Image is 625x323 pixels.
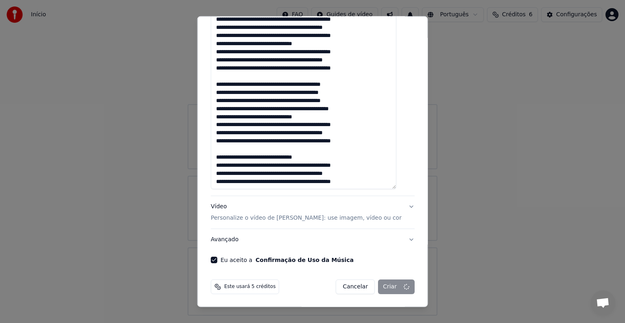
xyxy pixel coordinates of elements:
[256,257,354,263] button: Eu aceito a
[224,284,275,290] span: Este usará 5 créditos
[211,203,402,222] div: Vídeo
[211,196,415,229] button: VídeoPersonalize o vídeo de [PERSON_NAME]: use imagem, vídeo ou cor
[211,229,415,250] button: Avançado
[221,257,354,263] label: Eu aceito a
[211,214,402,222] p: Personalize o vídeo de [PERSON_NAME]: use imagem, vídeo ou cor
[336,279,375,294] button: Cancelar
